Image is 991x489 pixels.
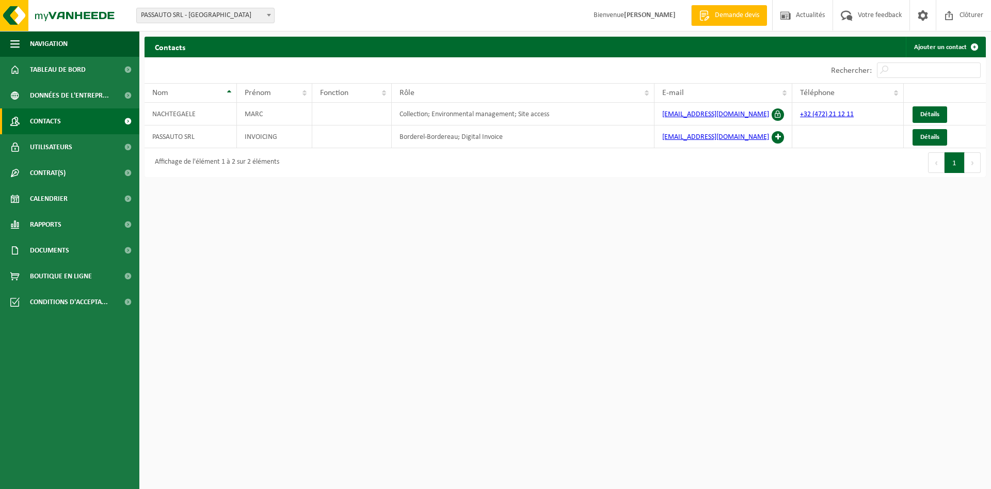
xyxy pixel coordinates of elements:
span: Détails [920,111,939,118]
span: Fonction [320,89,348,97]
div: Affichage de l'élément 1 à 2 sur 2 éléments [150,153,279,172]
a: [EMAIL_ADDRESS][DOMAIN_NAME] [662,133,769,141]
span: Rôle [399,89,414,97]
span: Demande devis [712,10,762,21]
a: Détails [913,129,947,146]
a: Détails [913,106,947,123]
h2: Contacts [145,37,196,57]
span: Contrat(s) [30,160,66,186]
span: Documents [30,238,69,263]
a: Demande devis [691,5,767,26]
td: PASSAUTO SRL [145,125,237,148]
span: Conditions d'accepta... [30,289,108,315]
span: Données de l'entrepr... [30,83,109,108]
span: Navigation [30,31,68,57]
td: Collection; Environmental management; Site access [392,103,654,125]
span: Nom [152,89,168,97]
span: PASSAUTO SRL - MONTIGNIES-SUR-SAMBRE [137,8,274,23]
td: MARC [237,103,312,125]
span: Tableau de bord [30,57,86,83]
label: Rechercher: [831,67,872,75]
button: 1 [945,152,965,173]
span: Contacts [30,108,61,134]
span: Calendrier [30,186,68,212]
a: +32 (472) 21 12 11 [800,111,854,118]
a: Ajouter un contact [906,37,985,57]
td: Borderel-Bordereau; Digital Invoice [392,125,654,148]
span: Téléphone [800,89,835,97]
button: Next [965,152,981,173]
a: [EMAIL_ADDRESS][DOMAIN_NAME] [662,111,769,118]
span: Prénom [245,89,271,97]
span: Détails [920,134,939,140]
strong: [PERSON_NAME] [624,11,676,19]
button: Previous [928,152,945,173]
span: E-mail [662,89,684,97]
span: PASSAUTO SRL - MONTIGNIES-SUR-SAMBRE [136,8,275,23]
span: Boutique en ligne [30,263,92,289]
span: Rapports [30,212,61,238]
td: INVOICING [237,125,312,148]
td: NACHTEGAELE [145,103,237,125]
span: Utilisateurs [30,134,72,160]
